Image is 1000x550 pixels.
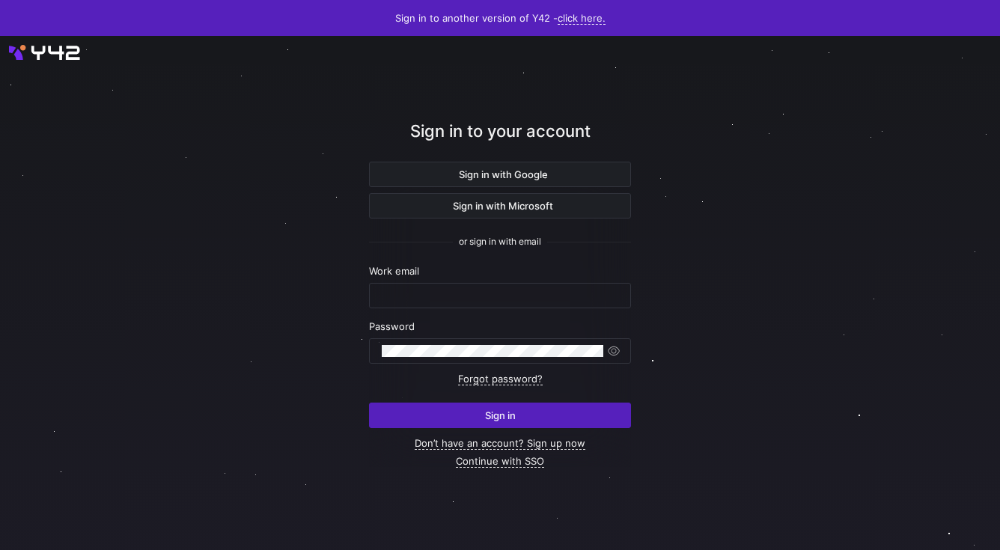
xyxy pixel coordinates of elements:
[558,12,606,25] a: click here.
[458,373,543,385] a: Forgot password?
[459,236,541,247] span: or sign in with email
[447,200,553,212] span: Sign in with Microsoft
[369,162,631,187] button: Sign in with Google
[369,265,419,277] span: Work email
[453,168,548,180] span: Sign in with Google
[415,437,585,450] a: Don’t have an account? Sign up now
[369,403,631,428] button: Sign in
[369,193,631,219] button: Sign in with Microsoft
[369,320,415,332] span: Password
[456,455,544,468] a: Continue with SSO
[369,119,631,162] div: Sign in to your account
[485,409,516,421] span: Sign in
